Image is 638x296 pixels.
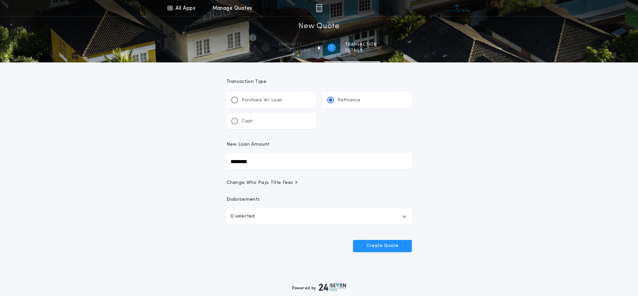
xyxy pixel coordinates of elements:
[227,180,299,186] span: Change Who Pays Title Fees
[279,42,310,47] span: Property
[345,48,377,53] span: details
[242,97,282,104] p: Purchase W/ Loan
[227,153,412,169] input: New Loan Amount
[227,180,412,186] button: Change Who Pays Title Fees
[298,21,339,32] h1: New Quote
[444,5,470,11] img: vs-icon
[345,42,377,47] span: Transaction
[227,141,270,148] p: New Loan Amount
[227,208,412,225] button: 0 selected
[242,118,253,125] p: Cash
[319,283,346,291] img: logo
[316,4,322,12] img: img
[279,48,310,53] span: information
[227,196,412,203] p: Endorsements
[330,45,333,50] h2: 2
[292,283,346,291] div: Powered by
[227,79,412,85] p: Transaction Type
[353,240,412,252] button: Create Quote
[231,212,255,220] p: 0 selected
[338,97,360,104] p: Refinance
